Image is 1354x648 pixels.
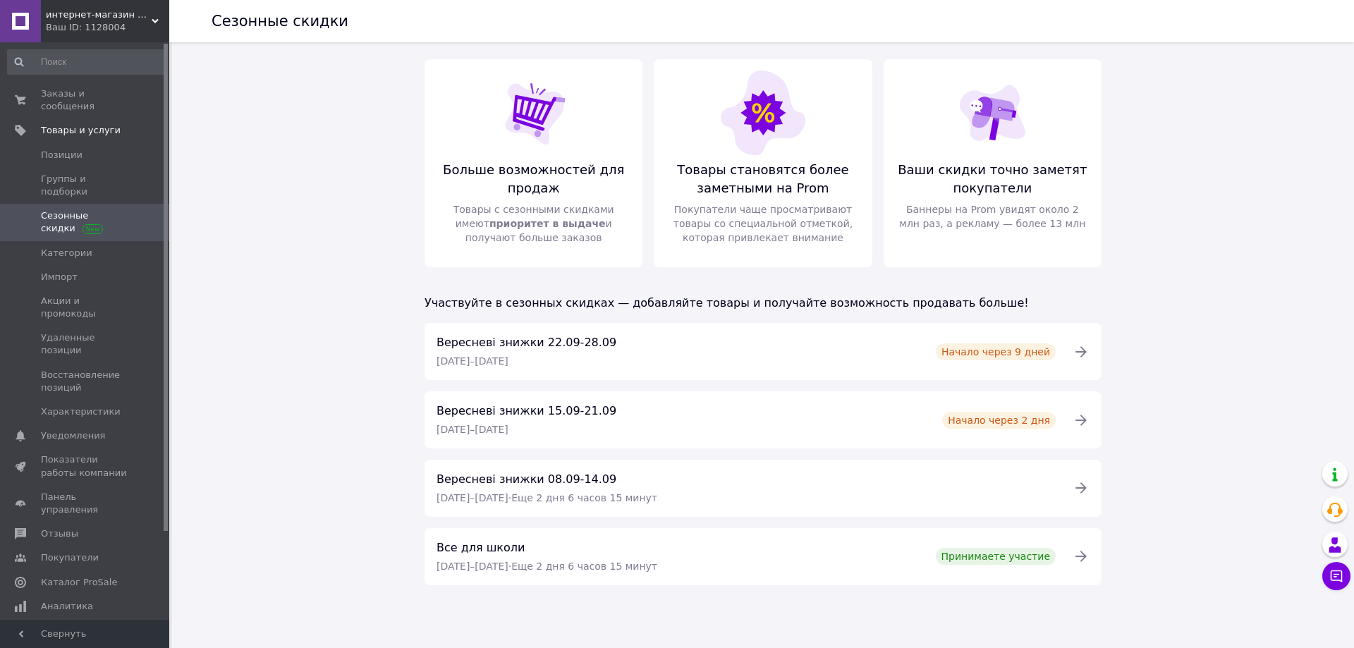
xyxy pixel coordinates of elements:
span: [DATE] – [DATE] [437,561,508,572]
span: Панель управления [41,491,130,516]
span: интернет-магазин Amstel [46,8,152,21]
span: Заказы и сообщения [41,87,130,113]
a: Вересневі знижки 22.09-28.09[DATE]–[DATE]Начало через 9 дней [425,323,1102,380]
span: Характеристики [41,405,121,418]
span: Вересневі знижки 15.09-21.09 [437,404,616,417]
span: Отзывы [41,527,78,540]
span: Акции и промокоды [41,295,130,320]
span: [DATE] – [DATE] [437,492,508,503]
span: Вересневі знижки 08.09-14.09 [437,472,616,486]
a: Все для школи[DATE]–[DATE]·Еще 2 дня 6 часов 15 минутПринимаете участие [425,528,1102,585]
span: Уведомления [41,429,105,442]
span: Ваши скидки точно заметят покупатели [895,161,1090,197]
span: Начало через 2 дня [948,413,1050,427]
span: Каталог ProSale [41,576,117,589]
span: Удаленные позиции [41,331,130,357]
span: Начало через 9 дней [941,345,1050,359]
span: · Еще 2 дня 6 часов 15 минут [508,561,657,572]
a: Вересневі знижки 15.09-21.09[DATE]–[DATE]Начало через 2 дня [425,391,1102,448]
span: Все для школи [437,541,525,554]
span: Позиции [41,149,83,161]
span: Участвуйте в сезонных скидках — добавляйте товары и получайте возможность продавать больше! [425,296,1029,310]
span: Показатели работы компании [41,453,130,479]
span: Баннеры на Prom увидят около 2 млн раз, а рекламу — более 13 млн [895,202,1090,231]
span: Принимаете участие [941,549,1050,563]
span: Больше возможностей для продаж [436,161,631,197]
input: Поиск [7,49,166,75]
span: Категории [41,247,92,259]
span: Товары с сезонными скидками имеют и получают больше заказов [436,202,631,245]
span: Аналитика [41,600,93,613]
span: Сезонные скидки [41,209,130,235]
span: · Еще 2 дня 6 часов 15 минут [508,492,657,503]
span: Вересневі знижки 22.09-28.09 [437,336,616,349]
a: Вересневі знижки 08.09-14.09[DATE]–[DATE]·Еще 2 дня 6 часов 15 минут [425,460,1102,517]
h1: Сезонные скидки [212,13,348,30]
span: Восстановление позиций [41,369,130,394]
span: приоритет в выдаче [489,218,606,229]
span: Покупатели чаще просматривают товары со специальной отметкой, которая привлекает внимание [665,202,860,245]
button: Чат с покупателем [1322,562,1350,590]
span: [DATE] – [DATE] [437,424,508,435]
span: Группы и подборки [41,173,130,198]
span: Импорт [41,271,78,283]
div: Ваш ID: 1128004 [46,21,169,34]
span: Товары и услуги [41,124,121,137]
span: Покупатели [41,551,99,564]
span: Товары становятся более заметными на Prom [665,161,860,197]
span: [DATE] – [DATE] [437,355,508,367]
